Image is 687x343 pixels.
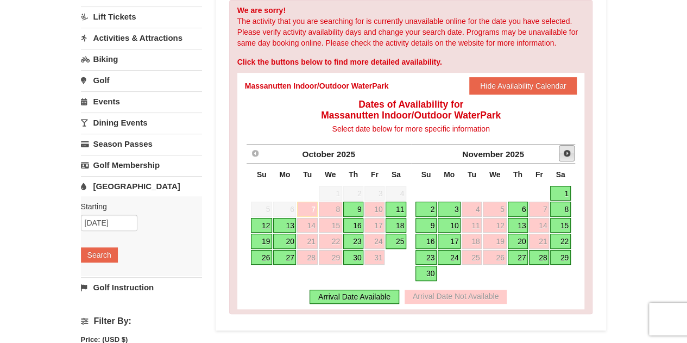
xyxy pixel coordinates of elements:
a: 23 [415,250,437,265]
a: 19 [251,234,272,249]
a: 3 [438,202,461,217]
a: 11 [386,202,406,217]
a: 31 [364,250,385,265]
a: 2 [415,202,437,217]
a: 8 [550,202,571,217]
a: Golf Membership [81,155,202,175]
label: Starting [81,201,194,212]
a: 7 [529,202,549,217]
a: 9 [343,202,364,217]
span: Saturday [392,170,401,179]
a: 27 [508,250,528,265]
span: Wednesday [325,170,336,179]
a: 30 [343,250,364,265]
a: 14 [529,218,549,233]
span: 2 [343,186,364,201]
span: Tuesday [303,170,312,179]
a: Next [559,145,575,161]
a: 24 [364,234,385,249]
a: 5 [483,202,506,217]
button: Hide Availability Calendar [469,77,577,95]
a: 15 [550,218,571,233]
a: 15 [319,218,342,233]
a: 26 [251,250,272,265]
span: Sunday [421,170,431,179]
span: Select date below for more specific information [332,124,489,133]
a: 11 [462,218,482,233]
a: Golf Instruction [81,277,202,297]
a: 25 [462,250,482,265]
a: 13 [273,218,296,233]
a: 16 [343,218,364,233]
span: Thursday [513,170,522,179]
a: 10 [364,202,385,217]
div: Massanutten Indoor/Outdoor WaterPark [245,80,389,91]
a: 16 [415,234,437,249]
a: 7 [297,202,317,217]
span: Sunday [257,170,267,179]
a: 29 [319,250,342,265]
span: Thursday [349,170,358,179]
a: 18 [462,234,482,249]
a: 1 [550,186,571,201]
span: Monday [279,170,290,179]
a: 25 [386,234,406,249]
a: 29 [550,250,571,265]
a: 18 [386,218,406,233]
a: 8 [319,202,342,217]
strong: We are sorry! [237,6,286,15]
a: 20 [273,234,296,249]
h4: Filter By: [81,316,202,326]
a: Events [81,91,202,111]
a: 22 [550,234,571,249]
span: Prev [251,149,260,158]
a: 22 [319,234,342,249]
span: Monday [444,170,455,179]
span: 3 [364,186,385,201]
span: 5 [251,202,272,217]
a: Prev [248,146,263,161]
a: 24 [438,250,461,265]
a: 12 [483,218,506,233]
a: Dining Events [81,113,202,133]
a: 17 [438,234,461,249]
a: Activities & Attractions [81,28,202,48]
div: Arrival Date Available [310,290,399,304]
button: Search [81,247,118,263]
a: 17 [364,218,385,233]
span: 1 [319,186,342,201]
a: [GEOGRAPHIC_DATA] [81,176,202,196]
a: 28 [529,250,549,265]
span: Friday [535,170,543,179]
span: 4 [386,186,406,201]
a: 23 [343,234,364,249]
span: November [462,149,503,159]
a: 21 [297,234,317,249]
a: 12 [251,218,272,233]
span: Wednesday [489,170,501,179]
span: Friday [371,170,379,179]
a: 20 [508,234,528,249]
a: 14 [297,218,317,233]
a: 4 [462,202,482,217]
span: Next [563,149,571,158]
a: 26 [483,250,506,265]
span: 6 [273,202,296,217]
a: Lift Tickets [81,7,202,27]
a: 28 [297,250,317,265]
a: 9 [415,218,437,233]
a: 19 [483,234,506,249]
div: Click the buttons below to find more detailed availability. [237,57,585,67]
a: 27 [273,250,296,265]
a: 13 [508,218,528,233]
a: 6 [508,202,528,217]
h4: Dates of Availability for Massanutten Indoor/Outdoor WaterPark [245,99,577,121]
span: October [302,149,334,159]
a: 10 [438,218,461,233]
span: 2025 [337,149,355,159]
span: Tuesday [468,170,476,179]
span: Saturday [556,170,565,179]
a: 30 [415,266,437,281]
a: Season Passes [81,134,202,154]
span: 2025 [506,149,524,159]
